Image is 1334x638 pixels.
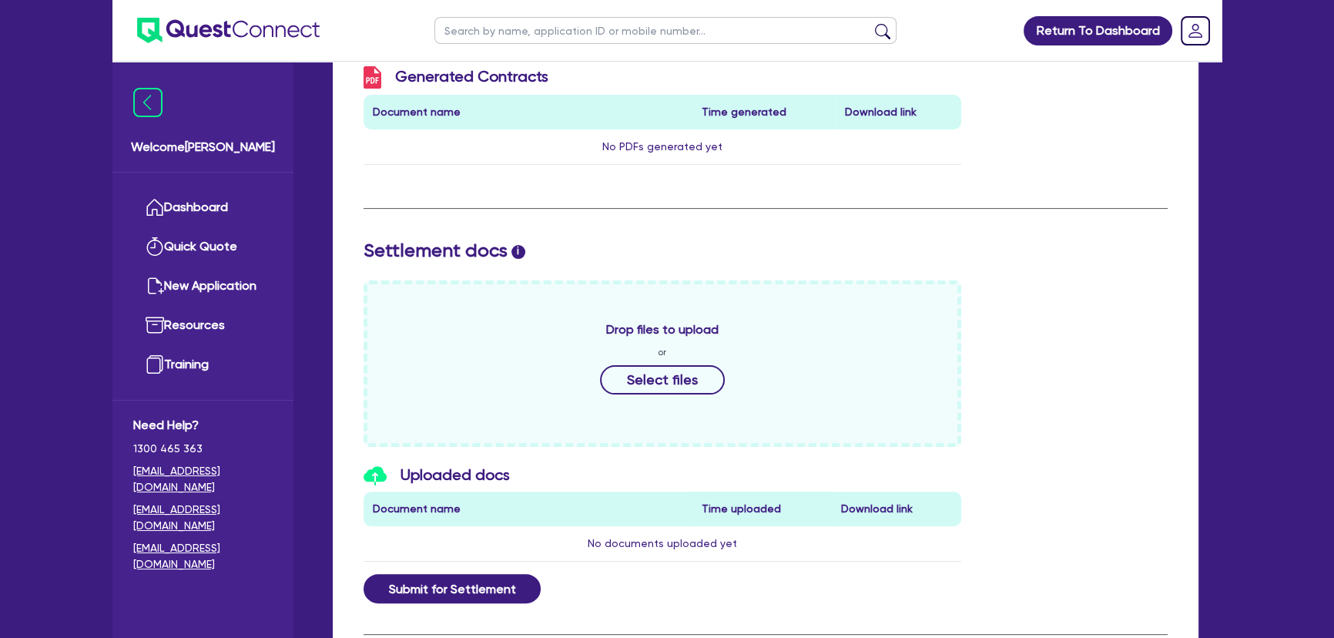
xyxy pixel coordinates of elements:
[692,95,836,129] th: Time generated
[836,95,961,129] th: Download link
[133,463,273,495] a: [EMAIL_ADDRESS][DOMAIN_NAME]
[364,465,961,486] h3: Uploaded docs
[364,129,961,165] td: No PDFs generated yet
[692,492,833,526] th: Time uploaded
[1024,16,1172,45] a: Return To Dashboard
[600,365,725,395] button: Select files
[133,306,273,345] a: Resources
[606,321,719,339] span: Drop files to upload
[434,17,897,44] input: Search by name, application ID or mobile number...
[133,540,273,573] a: [EMAIL_ADDRESS][DOMAIN_NAME]
[146,277,164,295] img: new-application
[364,492,692,526] th: Document name
[511,245,525,259] span: i
[832,492,960,526] th: Download link
[146,237,164,256] img: quick-quote
[146,355,164,374] img: training
[364,574,541,603] button: Submit for Settlement
[364,466,387,485] img: icon-upload
[133,188,273,227] a: Dashboard
[133,345,273,384] a: Training
[146,316,164,334] img: resources
[364,95,692,129] th: Document name
[133,227,273,267] a: Quick Quote
[364,240,1168,262] h2: Settlement docs
[133,502,273,534] a: [EMAIL_ADDRESS][DOMAIN_NAME]
[133,88,163,117] img: icon-menu-close
[364,526,961,562] td: No documents uploaded yet
[131,138,275,156] span: Welcome [PERSON_NAME]
[133,441,273,457] span: 1300 465 363
[1175,11,1215,51] a: Dropdown toggle
[137,18,320,43] img: quest-connect-logo-blue
[133,416,273,435] span: Need Help?
[133,267,273,306] a: New Application
[364,66,381,89] img: icon-pdf
[364,66,961,89] h3: Generated Contracts
[658,345,666,359] span: or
